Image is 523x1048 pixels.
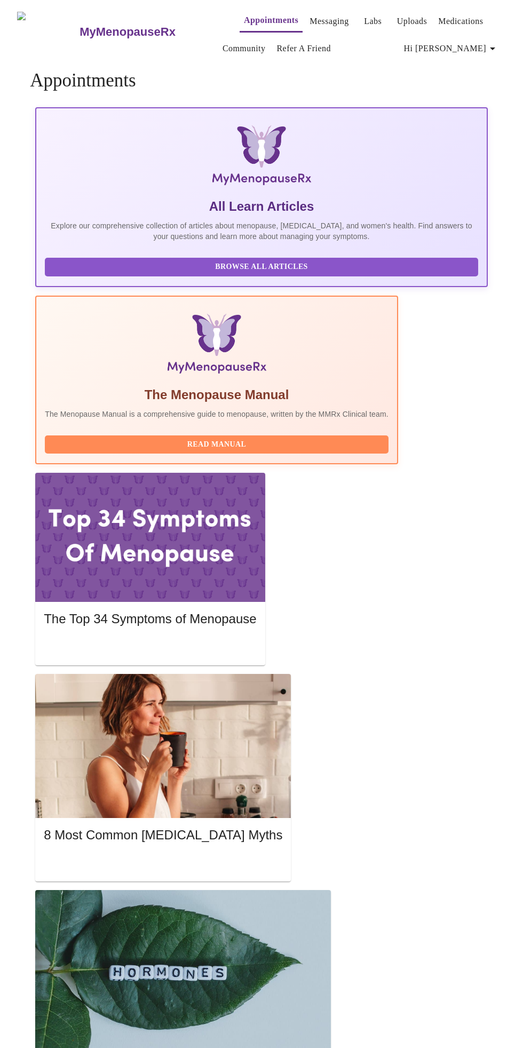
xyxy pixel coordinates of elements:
[364,14,382,29] a: Labs
[45,261,481,271] a: Browse All Articles
[113,125,410,189] img: MyMenopauseRx Logo
[44,610,256,628] h5: The Top 34 Symptoms of Menopause
[45,409,389,419] p: The Menopause Manual is a comprehensive guide to menopause, written by the MMRx Clinical team.
[44,857,285,866] a: Read More
[54,640,245,654] span: Read More
[272,38,335,59] button: Refer a Friend
[223,41,266,56] a: Community
[56,260,467,274] span: Browse All Articles
[78,13,218,51] a: MyMenopauseRx
[44,641,259,650] a: Read More
[400,38,503,59] button: Hi [PERSON_NAME]
[393,11,432,32] button: Uploads
[45,258,478,276] button: Browse All Articles
[310,14,348,29] a: Messaging
[397,14,427,29] a: Uploads
[54,856,272,869] span: Read More
[44,638,256,656] button: Read More
[30,70,493,91] h4: Appointments
[17,12,78,52] img: MyMenopauseRx Logo
[404,41,499,56] span: Hi [PERSON_NAME]
[80,25,176,39] h3: MyMenopauseRx
[45,439,391,448] a: Read Manual
[244,13,298,28] a: Appointments
[44,853,282,872] button: Read More
[434,11,487,32] button: Medications
[99,314,334,378] img: Menopause Manual
[44,827,282,844] h5: 8 Most Common [MEDICAL_DATA] Myths
[45,198,478,215] h5: All Learn Articles
[276,41,331,56] a: Refer a Friend
[356,11,390,32] button: Labs
[45,435,389,454] button: Read Manual
[438,14,483,29] a: Medications
[56,438,378,451] span: Read Manual
[45,386,389,403] h5: The Menopause Manual
[45,220,478,242] p: Explore our comprehensive collection of articles about menopause, [MEDICAL_DATA], and women's hea...
[305,11,353,32] button: Messaging
[240,10,303,33] button: Appointments
[218,38,270,59] button: Community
